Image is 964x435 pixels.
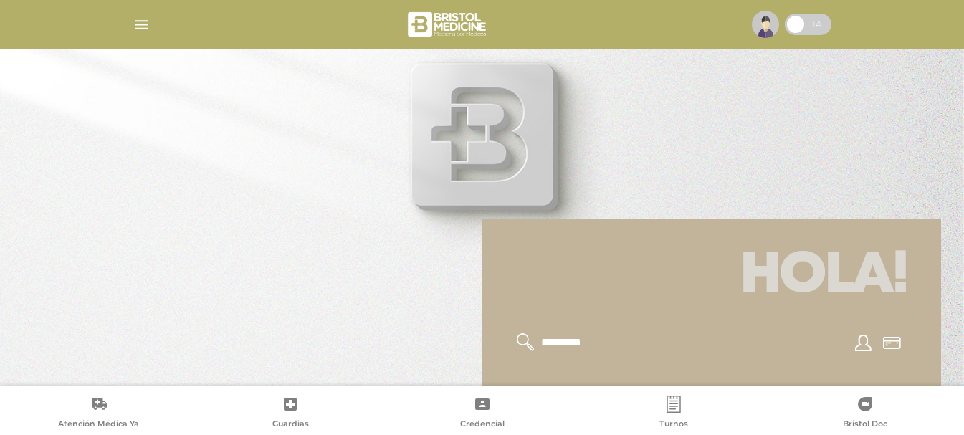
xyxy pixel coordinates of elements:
[770,396,961,432] a: Bristol Doc
[578,396,769,432] a: Turnos
[752,11,779,38] img: profile-placeholder.svg
[460,419,505,431] span: Credencial
[406,7,491,42] img: bristol-medicine-blanco.png
[500,236,924,316] h1: Hola!
[843,419,887,431] span: Bristol Doc
[659,419,688,431] span: Turnos
[3,396,194,432] a: Atención Médica Ya
[58,419,139,431] span: Atención Médica Ya
[272,419,309,431] span: Guardias
[133,16,151,34] img: Cober_menu-lines-white.svg
[386,396,578,432] a: Credencial
[194,396,386,432] a: Guardias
